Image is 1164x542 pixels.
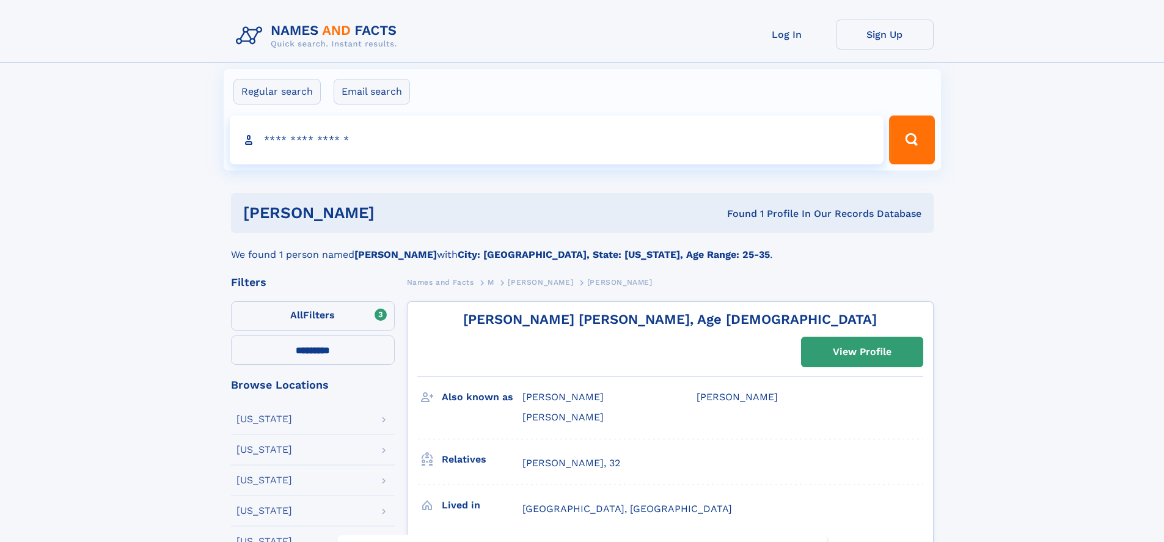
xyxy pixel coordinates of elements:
[697,391,778,403] span: [PERSON_NAME]
[243,205,551,221] h1: [PERSON_NAME]
[522,391,604,403] span: [PERSON_NAME]
[236,475,292,485] div: [US_STATE]
[488,278,494,287] span: M
[290,309,303,321] span: All
[231,233,934,262] div: We found 1 person named with .
[738,20,836,49] a: Log In
[802,337,923,367] a: View Profile
[442,495,522,516] h3: Lived in
[508,274,573,290] a: [PERSON_NAME]
[522,503,732,515] span: [GEOGRAPHIC_DATA], [GEOGRAPHIC_DATA]
[230,115,884,164] input: search input
[458,249,770,260] b: City: [GEOGRAPHIC_DATA], State: [US_STATE], Age Range: 25-35
[231,277,395,288] div: Filters
[334,79,410,104] label: Email search
[233,79,321,104] label: Regular search
[508,278,573,287] span: [PERSON_NAME]
[231,301,395,331] label: Filters
[354,249,437,260] b: [PERSON_NAME]
[587,278,653,287] span: [PERSON_NAME]
[889,115,934,164] button: Search Button
[551,207,921,221] div: Found 1 Profile In Our Records Database
[522,456,620,470] a: [PERSON_NAME], 32
[463,312,877,327] a: [PERSON_NAME] [PERSON_NAME], Age [DEMOGRAPHIC_DATA]
[407,274,474,290] a: Names and Facts
[442,387,522,408] h3: Also known as
[236,445,292,455] div: [US_STATE]
[236,506,292,516] div: [US_STATE]
[236,414,292,424] div: [US_STATE]
[488,274,494,290] a: M
[231,20,407,53] img: Logo Names and Facts
[442,449,522,470] h3: Relatives
[522,411,604,423] span: [PERSON_NAME]
[836,20,934,49] a: Sign Up
[231,379,395,390] div: Browse Locations
[833,338,891,366] div: View Profile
